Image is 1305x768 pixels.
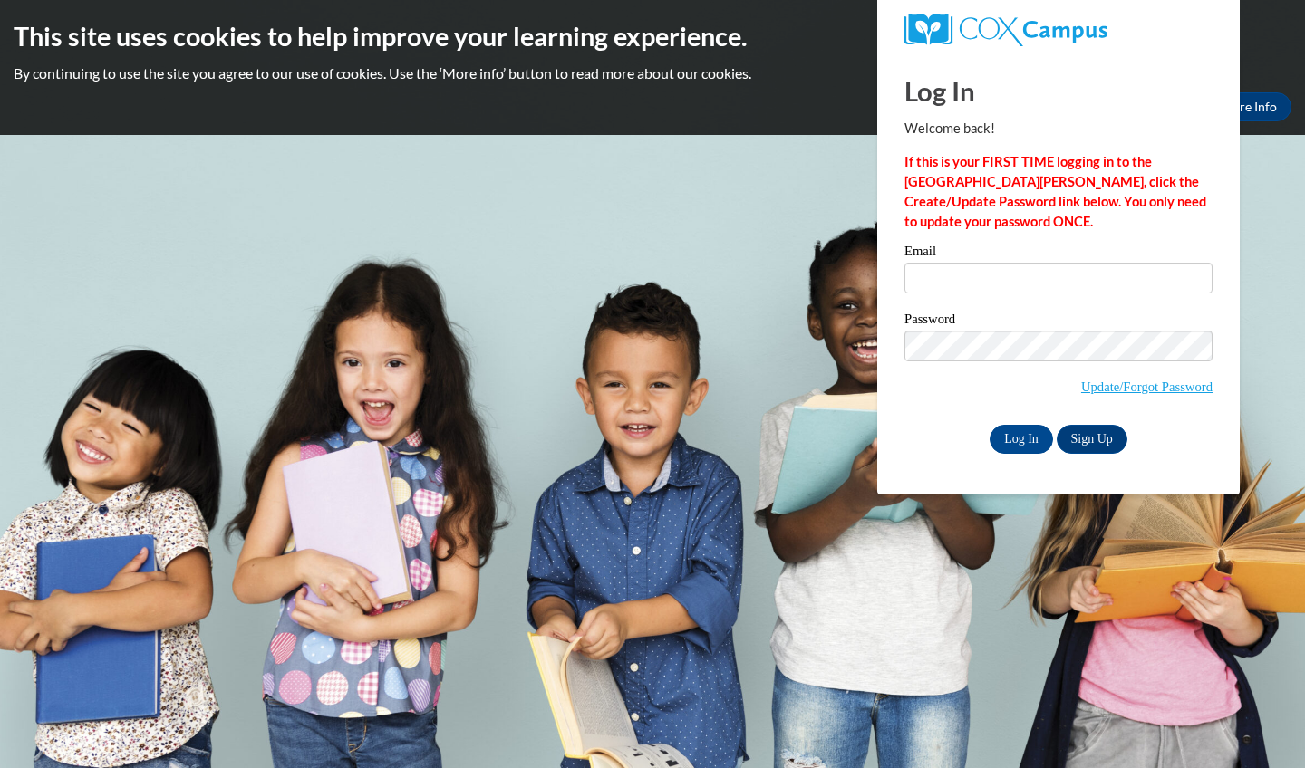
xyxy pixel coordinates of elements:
[904,119,1213,139] p: Welcome back!
[1081,379,1213,394] a: Update/Forgot Password
[904,72,1213,110] h1: Log In
[904,14,1107,46] img: COX Campus
[990,425,1053,454] input: Log In
[904,312,1213,331] label: Password
[904,245,1213,263] label: Email
[14,63,1291,83] p: By continuing to use the site you agree to our use of cookies. Use the ‘More info’ button to read...
[1206,92,1291,121] a: More Info
[14,18,1291,54] h2: This site uses cookies to help improve your learning experience.
[904,14,1213,46] a: COX Campus
[904,154,1206,229] strong: If this is your FIRST TIME logging in to the [GEOGRAPHIC_DATA][PERSON_NAME], click the Create/Upd...
[1057,425,1127,454] a: Sign Up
